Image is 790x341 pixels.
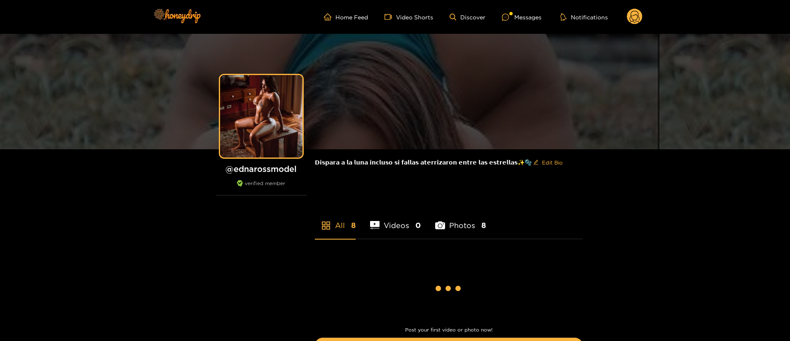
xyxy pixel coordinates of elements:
[216,164,307,174] h1: @ ednarossmodel
[324,13,368,21] a: Home Feed
[324,13,335,21] span: home
[351,220,356,230] span: 8
[315,149,583,176] div: 𝗗𝗶𝘀𝗽𝗮𝗿𝗮 𝗮 𝗹𝗮 𝗹𝘂𝗻𝗮 𝗶𝗻𝗰𝗹𝘂𝘀𝗼 𝘀𝗶 𝗳𝗮𝗹𝗹𝗮𝘀 𝗮𝘁𝗲𝗿𝗿𝗶𝘇𝗮𝗿𝗼𝗻 𝗲𝗻𝘁𝗿𝗲 𝗹𝗮𝘀 𝗲𝘀𝘁𝗿𝗲𝗹𝗹𝗮𝘀✨🫧
[321,221,331,230] span: appstore
[502,12,542,22] div: Messages
[532,156,564,169] button: editEdit Bio
[450,14,485,21] a: Discover
[542,158,563,167] span: Edit Bio
[384,13,433,21] a: Video Shorts
[216,180,307,195] div: verified member
[481,220,486,230] span: 8
[384,13,396,21] span: video-camera
[315,202,356,239] li: All
[315,327,583,333] p: Post your first video or photo now!
[558,13,610,21] button: Notifications
[533,160,539,166] span: edit
[435,202,486,239] li: Photos
[415,220,421,230] span: 0
[370,202,421,239] li: Videos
